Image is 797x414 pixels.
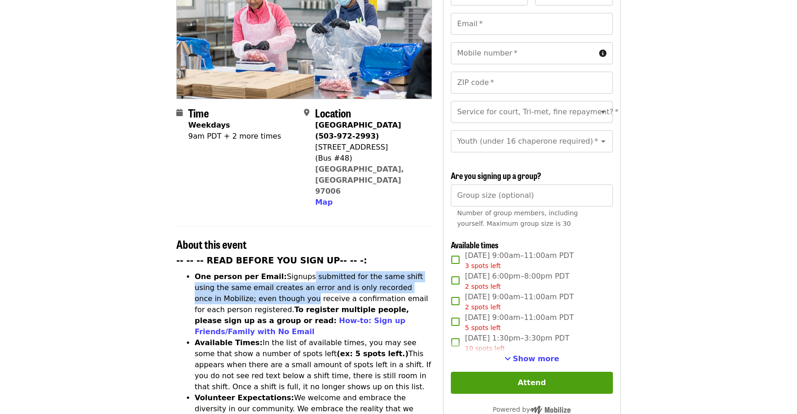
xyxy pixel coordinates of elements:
[195,316,405,336] a: How-to: Sign up Friends/Family with No Email
[530,406,571,414] img: Powered by Mobilize
[505,353,559,364] button: See more timeslots
[176,236,247,252] span: About this event
[304,108,309,117] i: map-marker-alt icon
[451,169,541,181] span: Are you signing up a group?
[465,312,574,333] span: [DATE] 9:00am–11:00am PDT
[465,250,574,271] span: [DATE] 9:00am–11:00am PDT
[465,262,501,269] span: 3 spots left
[465,303,501,311] span: 2 spots left
[315,198,332,207] span: Map
[176,256,367,265] strong: -- -- -- READ BEFORE YOU SIGN UP-- -- -:
[451,372,613,394] button: Attend
[315,197,332,208] button: Map
[451,42,595,64] input: Mobile number
[188,121,230,129] strong: Weekdays
[465,291,574,312] span: [DATE] 9:00am–11:00am PDT
[315,153,424,164] div: (Bus #48)
[176,108,183,117] i: calendar icon
[188,105,209,121] span: Time
[195,305,409,325] strong: To register multiple people, please sign up as a group or read:
[451,185,613,207] input: [object Object]
[451,239,499,251] span: Available times
[195,338,263,347] strong: Available Times:
[465,345,505,352] span: 10 spots left
[465,333,569,353] span: [DATE] 1:30pm–3:30pm PDT
[195,393,294,402] strong: Volunteer Expectations:
[599,49,606,58] i: circle-info icon
[315,105,351,121] span: Location
[493,406,571,413] span: Powered by
[315,142,424,153] div: [STREET_ADDRESS]
[465,283,501,290] span: 2 spots left
[597,106,610,118] button: Open
[451,72,613,94] input: ZIP code
[457,209,578,227] span: Number of group members, including yourself. Maximum group size is 30
[315,121,401,140] strong: [GEOGRAPHIC_DATA] (503-972-2993)
[451,13,613,35] input: Email
[465,271,569,291] span: [DATE] 6:00pm–8:00pm PDT
[188,131,281,142] div: 9am PDT + 2 more times
[465,324,501,331] span: 5 spots left
[195,272,287,281] strong: One person per Email:
[195,271,432,337] li: Signups submitted for the same shift using the same email creates an error and is only recorded o...
[337,349,408,358] strong: (ex: 5 spots left.)
[597,135,610,148] button: Open
[315,165,404,196] a: [GEOGRAPHIC_DATA], [GEOGRAPHIC_DATA] 97006
[513,354,559,363] span: Show more
[195,337,432,392] li: In the list of available times, you may see some that show a number of spots left This appears wh...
